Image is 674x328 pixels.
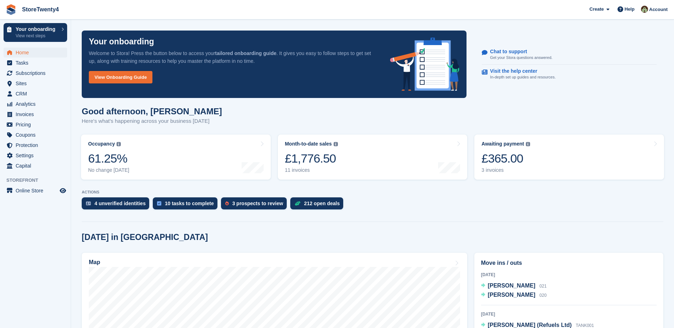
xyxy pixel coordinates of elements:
a: menu [4,120,67,130]
span: Home [16,48,58,58]
a: 10 tasks to complete [153,197,221,213]
img: stora-icon-8386f47178a22dfd0bd8f6a31ec36ba5ce8667c1dd55bd0f319d3a0aa187defe.svg [6,4,16,15]
span: 020 [539,293,546,298]
img: icon-info-grey-7440780725fd019a000dd9b08b2336e03edf1995a4989e88bcd33f0948082b44.svg [117,142,121,146]
strong: tailored onboarding guide [215,50,276,56]
a: Month-to-date sales £1,776.50 11 invoices [278,135,468,180]
a: Occupancy 61.25% No change [DATE] [81,135,271,180]
a: menu [4,68,67,78]
a: Visit the help center In-depth set up guides and resources. [482,65,657,84]
p: Your onboarding [89,38,154,46]
span: Coupons [16,130,58,140]
img: deal-1b604bf984904fb50ccaf53a9ad4b4a5d6e5aea283cecdc64d6e3604feb123c2.svg [295,201,301,206]
a: 212 open deals [290,197,347,213]
p: Your onboarding [16,27,58,32]
div: [DATE] [481,311,657,317]
div: 10 tasks to complete [165,201,214,206]
a: menu [4,140,67,150]
a: menu [4,130,67,140]
div: No change [DATE] [88,167,129,173]
span: Settings [16,151,58,160]
div: £365.00 [481,151,530,166]
p: Get your Stora questions answered. [490,55,552,61]
span: CRM [16,89,58,99]
span: Sites [16,78,58,88]
a: Chat to support Get your Stora questions answered. [482,45,657,65]
div: 212 open deals [304,201,340,206]
p: Welcome to Stora! Press the button below to access your . It gives you easy to follow steps to ge... [89,49,379,65]
span: Pricing [16,120,58,130]
a: menu [4,109,67,119]
a: menu [4,161,67,171]
h2: Move ins / outs [481,259,657,267]
a: Your onboarding View next steps [4,23,67,42]
span: Subscriptions [16,68,58,78]
span: Capital [16,161,58,171]
img: icon-info-grey-7440780725fd019a000dd9b08b2336e03edf1995a4989e88bcd33f0948082b44.svg [526,142,530,146]
a: 4 unverified identities [82,197,153,213]
div: Awaiting payment [481,141,524,147]
span: 021 [539,284,546,289]
span: [PERSON_NAME] (Refuels Ltd) [488,322,572,328]
p: Here's what's happening across your business [DATE] [82,117,222,125]
div: 4 unverified identities [95,201,146,206]
a: View Onboarding Guide [89,71,152,83]
span: Invoices [16,109,58,119]
span: Storefront [6,177,71,184]
p: Chat to support [490,49,546,55]
img: verify_identity-adf6edd0f0f0b5bbfe63781bf79b02c33cf7c696d77639b501bdc392416b5a36.svg [86,201,91,206]
div: Occupancy [88,141,115,147]
div: 61.25% [88,151,129,166]
a: Preview store [59,186,67,195]
span: Protection [16,140,58,150]
img: task-75834270c22a3079a89374b754ae025e5fb1db73e45f91037f5363f120a921f8.svg [157,201,161,206]
a: menu [4,89,67,99]
span: Account [649,6,668,13]
span: Tasks [16,58,58,68]
h2: [DATE] in [GEOGRAPHIC_DATA] [82,233,208,242]
a: StoreTwenty4 [19,4,62,15]
span: Online Store [16,186,58,196]
h1: Good afternoon, [PERSON_NAME] [82,106,222,116]
div: 11 invoices [285,167,338,173]
div: Month-to-date sales [285,141,332,147]
p: View next steps [16,33,58,39]
img: Lee Hanlon [641,6,648,13]
h2: Map [89,259,100,266]
a: menu [4,151,67,160]
img: onboarding-info-6c161a55d2c0e0a8cae90662b2fe09162a5109e8cc188191df67fb4f79e88e88.svg [390,38,460,91]
div: £1,776.50 [285,151,338,166]
span: Create [589,6,604,13]
a: menu [4,48,67,58]
a: menu [4,99,67,109]
span: TANK001 [576,323,594,328]
img: prospect-51fa495bee0391a8d652442698ab0144808aea92771e9ea1ae160a38d050c398.svg [225,201,229,206]
span: Analytics [16,99,58,109]
span: [PERSON_NAME] [488,292,535,298]
a: menu [4,58,67,68]
span: [PERSON_NAME] [488,283,535,289]
p: ACTIONS [82,190,663,195]
a: [PERSON_NAME] 021 [481,281,547,291]
a: Awaiting payment £365.00 3 invoices [474,135,664,180]
div: 3 prospects to review [232,201,283,206]
p: Visit the help center [490,68,550,74]
p: In-depth set up guides and resources. [490,74,556,80]
span: Help [625,6,635,13]
a: menu [4,78,67,88]
a: [PERSON_NAME] 020 [481,291,547,300]
div: 3 invoices [481,167,530,173]
a: menu [4,186,67,196]
img: icon-info-grey-7440780725fd019a000dd9b08b2336e03edf1995a4989e88bcd33f0948082b44.svg [334,142,338,146]
div: [DATE] [481,272,657,278]
a: 3 prospects to review [221,197,290,213]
